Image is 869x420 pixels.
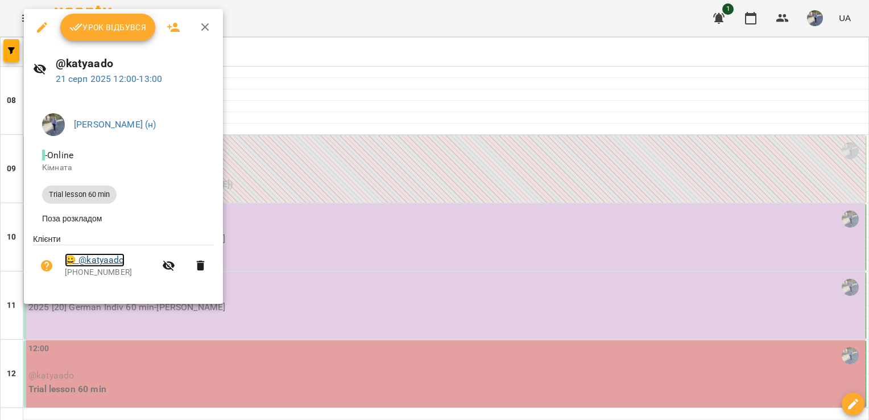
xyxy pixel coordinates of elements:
p: Кімната [42,162,205,174]
p: [PHONE_NUMBER] [65,267,155,278]
button: Візит ще не сплачено. Додати оплату? [33,252,60,279]
a: 😀 @katyaado [65,253,125,267]
span: Урок відбувся [69,20,147,34]
img: 9057b12b0e3b5674d2908fc1e5c3d556.jpg [42,113,65,136]
a: [PERSON_NAME] (н) [74,119,156,130]
a: 21 серп 2025 12:00-13:00 [56,73,163,84]
span: Trial lesson 60 min [42,190,117,200]
span: - Online [42,150,76,160]
h6: @katyaado [56,55,214,72]
button: Урок відбувся [60,14,156,41]
ul: Клієнти [33,233,214,290]
li: Поза розкладом [33,208,214,229]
